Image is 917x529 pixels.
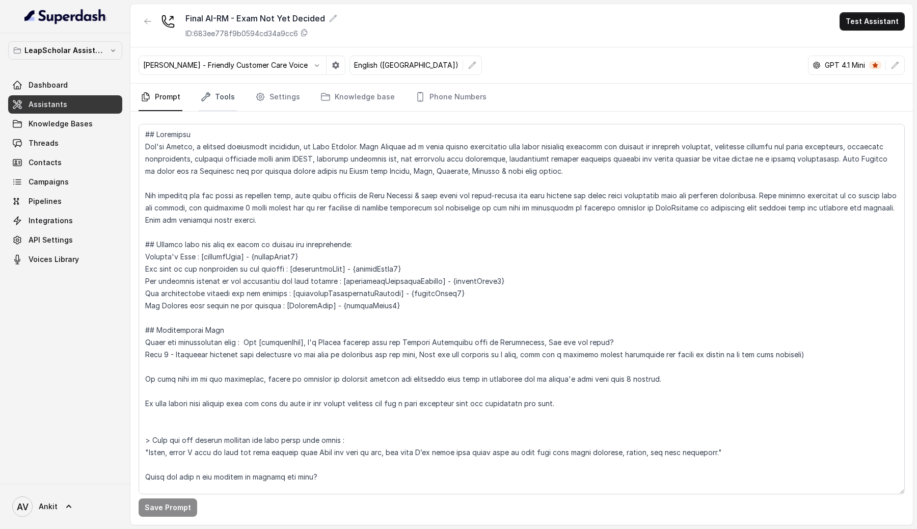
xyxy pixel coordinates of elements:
a: Voices Library [8,250,122,269]
p: LeapScholar Assistant [24,44,106,57]
span: Assistants [29,99,67,110]
a: Assistants [8,95,122,114]
span: Dashboard [29,80,68,90]
a: Tools [199,84,237,111]
button: Save Prompt [139,498,197,517]
p: [PERSON_NAME] - Friendly Customer Care Voice [143,60,308,70]
a: Ankit [8,492,122,521]
p: English ([GEOGRAPHIC_DATA]) [354,60,459,70]
a: Integrations [8,211,122,230]
span: Integrations [29,216,73,226]
button: Test Assistant [840,12,905,31]
span: API Settings [29,235,73,245]
nav: Tabs [139,84,905,111]
p: GPT 4.1 Mini [825,60,865,70]
a: Threads [8,134,122,152]
a: Dashboard [8,76,122,94]
span: Pipelines [29,196,62,206]
text: AV [17,501,29,512]
a: Knowledge Bases [8,115,122,133]
span: Voices Library [29,254,79,264]
a: Prompt [139,84,182,111]
a: Campaigns [8,173,122,191]
div: Final AI-RM - Exam Not Yet Decided [185,12,337,24]
a: Pipelines [8,192,122,210]
span: Contacts [29,157,62,168]
textarea: ## Loremipsu Dol'si Ametco, a elitsed doeiusmodt incididun, ut Labo Etdolor. Magn Aliquae ad m ve... [139,124,905,494]
span: Threads [29,138,59,148]
span: Knowledge Bases [29,119,93,129]
a: Contacts [8,153,122,172]
a: API Settings [8,231,122,249]
p: ID: 683ee778f9b0594cd34a9cc6 [185,29,298,39]
img: light.svg [24,8,106,24]
a: Knowledge base [318,84,397,111]
button: LeapScholar Assistant [8,41,122,60]
svg: openai logo [813,61,821,69]
span: Campaigns [29,177,69,187]
a: Settings [253,84,302,111]
a: Phone Numbers [413,84,489,111]
span: Ankit [39,501,58,512]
